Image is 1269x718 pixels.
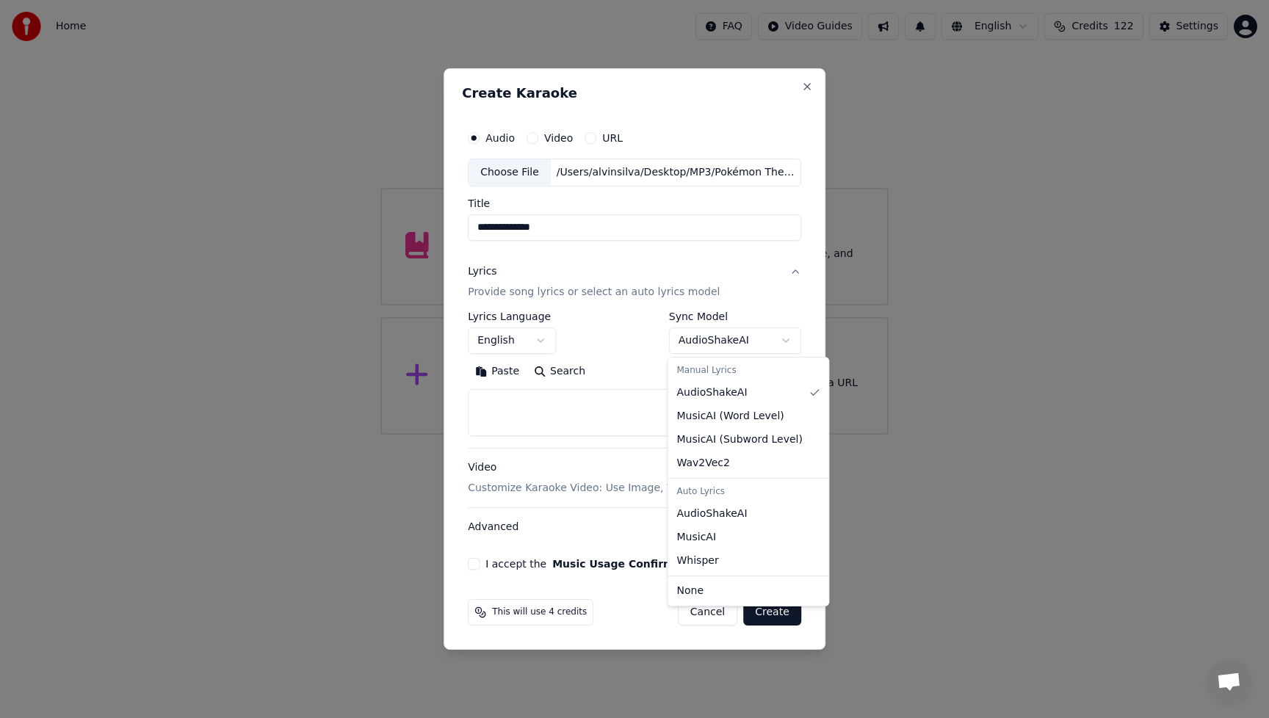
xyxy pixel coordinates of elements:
[671,360,826,381] div: Manual Lyrics
[677,432,803,447] span: MusicAI ( Subword Level )
[677,507,748,521] span: AudioShakeAI
[671,482,826,502] div: Auto Lyrics
[677,456,730,471] span: Wav2Vec2
[677,530,717,545] span: MusicAI
[677,554,719,568] span: Whisper
[677,584,704,598] span: None
[677,409,784,424] span: MusicAI ( Word Level )
[677,385,748,400] span: AudioShakeAI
